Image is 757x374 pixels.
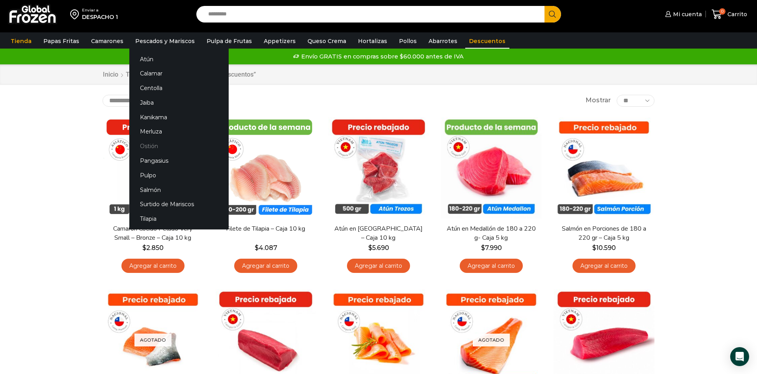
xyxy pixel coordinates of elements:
a: Mi cuenta [663,6,702,22]
span: $ [368,244,372,252]
a: Tienda [7,34,35,49]
span: Carrito [725,10,747,18]
a: Centolla [129,81,229,96]
a: Pollos [395,34,421,49]
a: Camarones [87,34,127,49]
a: Atún [129,52,229,66]
bdi: 4.087 [255,244,277,252]
a: Pangasius [129,154,229,168]
a: Papas Fritas [39,34,83,49]
p: Agotado [134,334,172,347]
a: Hortalizas [354,34,391,49]
a: Agregar al carrito: “Atún en Trozos - Caja 10 kg” [347,259,410,273]
bdi: 2.850 [142,244,164,252]
a: Tilapia [129,212,229,226]
select: Pedido de la tienda [103,95,203,107]
a: Inicio [103,70,119,79]
a: Jaiba [129,96,229,110]
a: Appetizers [260,34,300,49]
a: Agregar al carrito: “Atún en Medallón de 180 a 220 g- Caja 5 kg” [460,259,523,273]
img: address-field-icon.svg [70,8,82,21]
span: Mostrar [585,96,611,105]
button: Search button [544,6,561,23]
a: Pescados y Mariscos [131,34,199,49]
a: Pulpo [129,168,229,182]
nav: Breadcrumb [103,70,256,79]
a: Ostión [129,139,229,154]
p: Agotado [473,334,510,347]
a: Salmón en Porciones de 180 a 220 gr – Caja 5 kg [559,224,649,242]
a: Tienda [125,70,146,79]
a: Descuentos [465,34,509,49]
div: Enviar a [82,8,118,13]
bdi: 10.590 [592,244,616,252]
div: DESPACHO 1 [82,13,118,21]
a: Pulpa de Frutas [203,34,256,49]
a: Queso Crema [304,34,350,49]
bdi: 5.690 [368,244,389,252]
a: Agregar al carrito: “Camarón Cocido Pelado Very Small - Bronze - Caja 10 kg” [121,259,185,273]
a: Calamar [129,66,229,81]
span: 0 [719,8,725,15]
span: $ [481,244,485,252]
span: $ [255,244,259,252]
a: Abarrotes [425,34,461,49]
a: Atún en [GEOGRAPHIC_DATA] – Caja 10 kg [333,224,424,242]
a: Merluza [129,124,229,139]
span: $ [592,244,596,252]
a: Camarón Cocido Pelado Very Small – Bronze – Caja 10 kg [108,224,198,242]
bdi: 7.990 [481,244,502,252]
a: Agregar al carrito: “Filete de Tilapia - Caja 10 kg” [234,259,297,273]
div: Open Intercom Messenger [730,347,749,366]
a: Agregar al carrito: “Salmón en Porciones de 180 a 220 gr - Caja 5 kg” [572,259,636,273]
span: $ [142,244,146,252]
a: Filete de Tilapia – Caja 10 kg [220,224,311,233]
a: Salmón [129,182,229,197]
a: Surtido de Mariscos [129,197,229,212]
span: Mi cuenta [671,10,702,18]
a: Atún en Medallón de 180 a 220 g- Caja 5 kg [446,224,537,242]
a: Kanikama [129,110,229,124]
a: 0 Carrito [710,5,749,24]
